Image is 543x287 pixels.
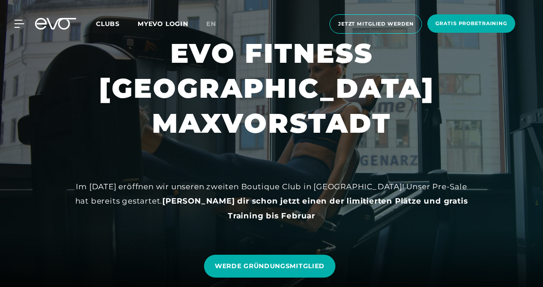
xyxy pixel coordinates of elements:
strong: [PERSON_NAME] dir schon jetzt einen der limitierten Plätze und gratis Training bis Februar [162,196,468,220]
a: Gratis Probetraining [425,14,518,34]
span: Clubs [96,20,120,28]
a: MYEVO LOGIN [138,20,188,28]
div: Im [DATE] eröffnen wir unseren zweiten Boutique Club in [GEOGRAPHIC_DATA]! Unser Pre-Sale hat ber... [70,179,473,223]
span: Jetzt Mitglied werden [338,20,413,28]
a: WERDE GRÜNDUNGSMITGLIED [204,255,335,278]
h1: EVO FITNESS [GEOGRAPHIC_DATA] MAXVORSTADT [7,36,536,141]
a: en [206,19,227,29]
a: Clubs [96,19,138,28]
a: Jetzt Mitglied werden [327,14,425,34]
span: Gratis Probetraining [435,20,507,27]
span: WERDE GRÜNDUNGSMITGLIED [215,261,325,271]
span: en [206,20,216,28]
